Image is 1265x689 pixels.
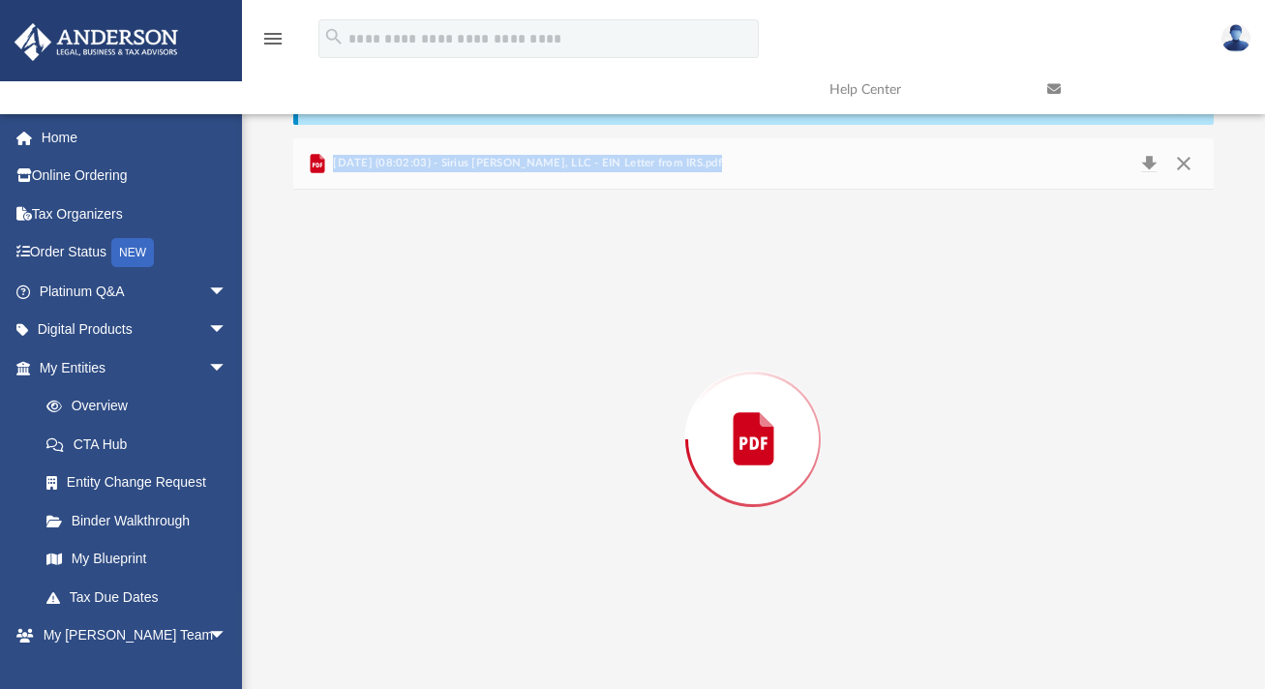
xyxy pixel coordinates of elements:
div: NEW [111,238,154,267]
span: arrow_drop_down [208,348,247,388]
button: Close [1166,150,1201,177]
a: Binder Walkthrough [27,501,256,540]
a: Entity Change Request [27,464,256,502]
button: Download [1131,150,1166,177]
span: arrow_drop_down [208,272,247,312]
div: Preview [293,138,1214,689]
span: [DATE] (08:02:03) - Sirius [PERSON_NAME], LLC - EIN Letter from IRS.pdf [329,155,722,172]
a: Order StatusNEW [14,233,256,273]
a: Help Center [815,51,1033,128]
a: Tax Organizers [14,195,256,233]
i: menu [261,27,285,50]
a: Overview [27,387,256,426]
a: CTA Hub [27,425,256,464]
a: My Blueprint [27,540,247,579]
a: Online Ordering [14,157,256,195]
a: Tax Due Dates [27,578,256,616]
a: My Entitiesarrow_drop_down [14,348,256,387]
img: Anderson Advisors Platinum Portal [9,23,184,61]
a: My [PERSON_NAME] Teamarrow_drop_down [14,616,247,655]
a: menu [261,37,285,50]
i: search [323,26,345,47]
a: Home [14,118,256,157]
a: Digital Productsarrow_drop_down [14,311,256,349]
img: User Pic [1221,24,1250,52]
span: arrow_drop_down [208,311,247,350]
a: Platinum Q&Aarrow_drop_down [14,272,256,311]
span: arrow_drop_down [208,616,247,656]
